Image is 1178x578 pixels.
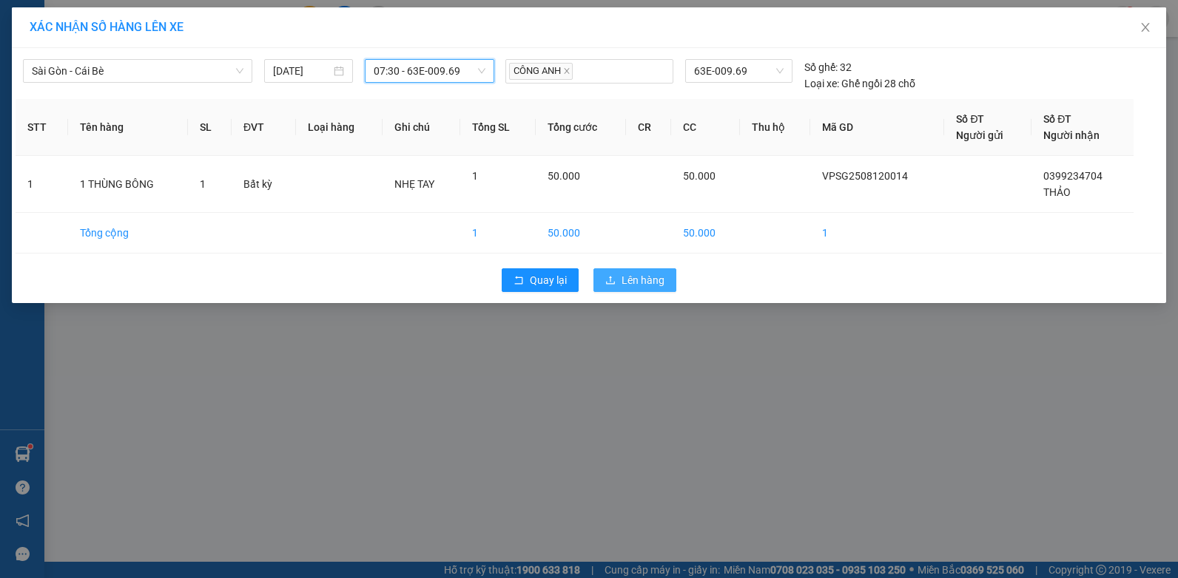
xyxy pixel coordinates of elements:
span: 1 [200,178,206,190]
th: SL [188,99,232,156]
th: Tổng cước [536,99,625,156]
span: rollback [514,275,524,287]
td: Tổng cộng [68,213,188,254]
span: 07:30 - 63E-009.69 [374,60,485,82]
th: Tổng SL [460,99,536,156]
th: CC [671,99,740,156]
span: Người nhận [1043,129,1100,141]
span: upload [605,275,616,287]
button: rollbackQuay lại [502,268,579,292]
td: 1 [460,213,536,254]
button: Close [1125,7,1166,49]
div: 32 [804,59,852,75]
th: STT [16,99,68,156]
th: Thu hộ [740,99,810,156]
span: CÔNG ANH [509,63,573,80]
span: Loại xe: [804,75,839,92]
span: close [1140,21,1151,33]
span: VPSG2508120014 [822,170,908,182]
span: 50.000 [683,170,716,182]
span: THẢO [1043,186,1071,198]
span: Người gửi [956,129,1003,141]
input: 12/08/2025 [273,63,331,79]
span: Quay lại [530,272,567,288]
th: Loại hàng [296,99,383,156]
span: Số ghế: [804,59,838,75]
span: 63E-009.69 [694,60,784,82]
td: 1 [810,213,945,254]
span: XÁC NHẬN SỐ HÀNG LÊN XE [30,20,184,34]
th: ĐVT [232,99,296,156]
span: 0399234704 [1043,170,1103,182]
th: Ghi chú [383,99,461,156]
span: Số ĐT [1043,113,1071,125]
th: CR [626,99,671,156]
th: Mã GD [810,99,945,156]
span: close [563,67,571,75]
span: NHẸ TAY [394,178,434,190]
td: Bất kỳ [232,156,296,213]
td: 50.000 [536,213,625,254]
td: 1 THÙNG BÔNG [68,156,188,213]
td: 50.000 [671,213,740,254]
span: Lên hàng [622,272,664,288]
span: Số ĐT [956,113,984,125]
span: 50.000 [548,170,580,182]
div: Ghế ngồi 28 chỗ [804,75,915,92]
th: Tên hàng [68,99,188,156]
td: 1 [16,156,68,213]
span: 1 [472,170,478,182]
button: uploadLên hàng [593,268,676,292]
span: Sài Gòn - Cái Bè [32,60,243,82]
